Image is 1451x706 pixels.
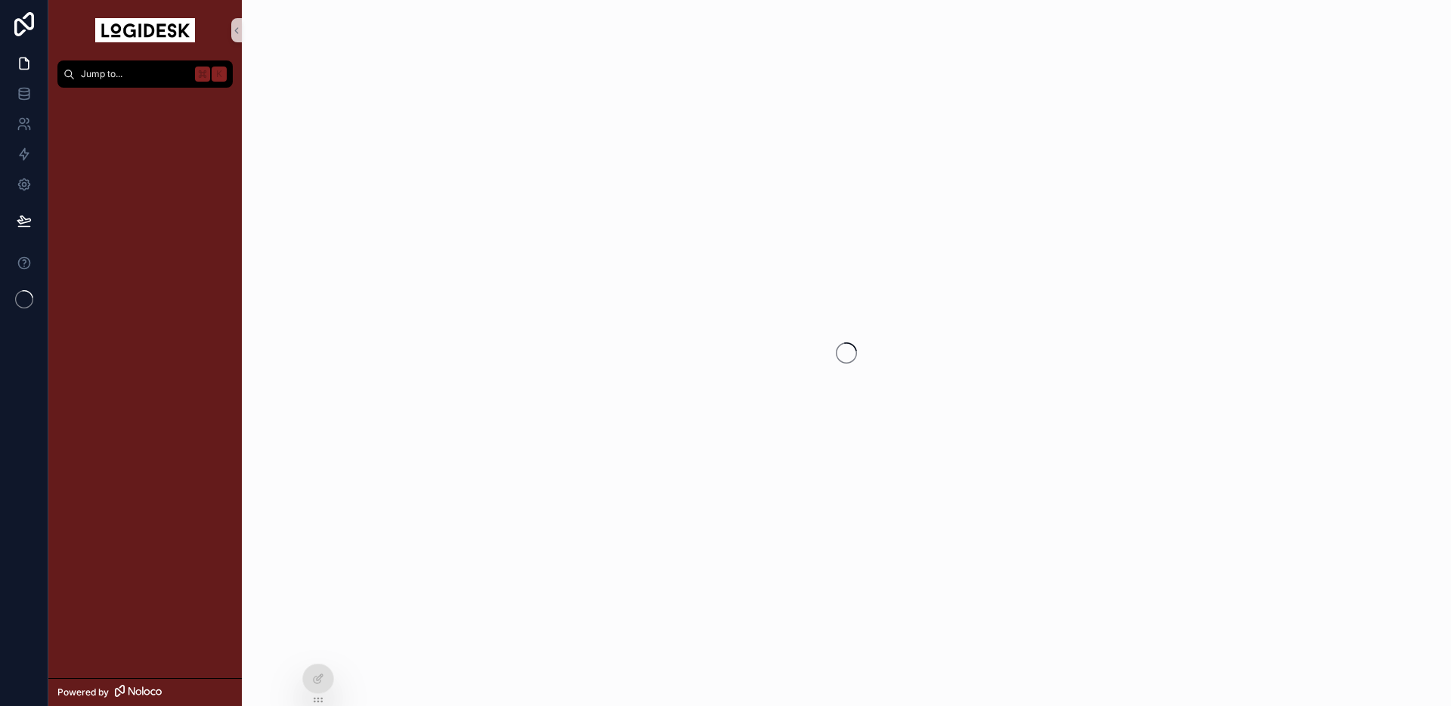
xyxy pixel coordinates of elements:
span: Jump to... [81,68,189,80]
a: Powered by [48,678,242,706]
img: App logo [95,18,195,42]
span: Powered by [57,686,109,698]
button: Jump to...K [57,60,233,88]
span: K [213,68,225,80]
div: scrollable content [48,88,242,115]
